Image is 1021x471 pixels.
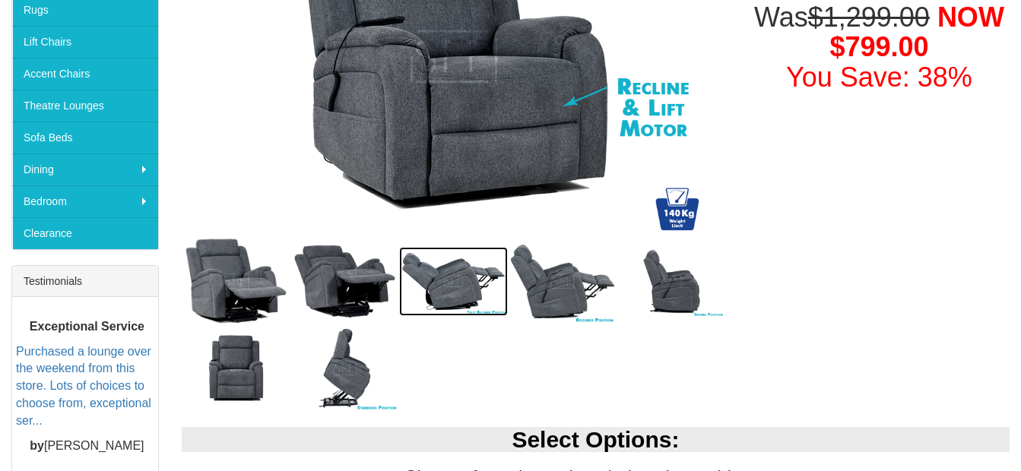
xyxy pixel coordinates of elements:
[30,320,144,333] b: Exceptional Service
[749,2,1010,93] h1: Was
[808,2,930,33] del: $1,299.00
[16,345,151,427] a: Purchased a lounge over the weekend from this store. Lots of choices to choose from, exceptional ...
[30,439,44,452] b: by
[12,26,158,58] a: Lift Chairs
[12,185,158,217] a: Bedroom
[829,2,1004,63] span: NOW $799.00
[12,122,158,153] a: Sofa Beds
[512,427,679,452] b: Select Options:
[12,266,158,297] div: Testimonials
[786,62,972,93] font: You Save: 38%
[12,153,158,185] a: Dining
[12,58,158,90] a: Accent Chairs
[16,438,158,455] p: [PERSON_NAME]
[12,90,158,122] a: Theatre Lounges
[12,217,158,249] a: Clearance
